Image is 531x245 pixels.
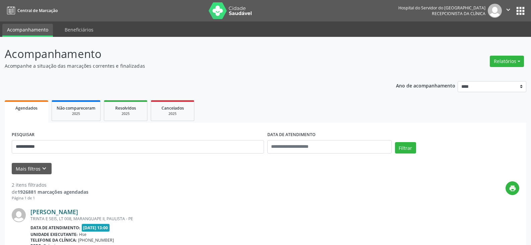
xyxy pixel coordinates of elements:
p: Ano de acompanhamento [396,81,455,89]
a: Beneficiários [60,24,98,36]
span: Resolvidos [115,105,136,111]
div: 2025 [57,111,95,116]
button: Mais filtroskeyboard_arrow_down [12,163,52,175]
span: [PHONE_NUMBER] [78,237,114,243]
span: Hse [79,232,86,237]
img: img [12,208,26,222]
div: Página 1 de 1 [12,195,88,201]
div: 2025 [156,111,189,116]
img: img [488,4,502,18]
div: 2025 [109,111,142,116]
a: [PERSON_NAME] [30,208,78,216]
i:  [505,6,512,13]
a: Acompanhamento [2,24,53,37]
i: print [509,185,516,192]
p: Acompanhe a situação das marcações correntes e finalizadas [5,62,370,69]
span: Não compareceram [57,105,95,111]
button: print [506,181,519,195]
strong: 1926881 marcações agendadas [17,189,88,195]
span: [DATE] 13:00 [82,224,110,232]
p: Acompanhamento [5,46,370,62]
label: PESQUISAR [12,130,35,140]
button:  [502,4,515,18]
label: DATA DE ATENDIMENTO [267,130,316,140]
div: Hospital do Servidor do [GEOGRAPHIC_DATA] [398,5,485,11]
span: Cancelados [161,105,184,111]
span: Recepcionista da clínica [432,11,485,16]
div: 2 itens filtrados [12,181,88,188]
i: keyboard_arrow_down [41,165,48,172]
span: Agendados [15,105,38,111]
b: Telefone da clínica: [30,237,77,243]
div: de [12,188,88,195]
b: Data de atendimento: [30,225,80,231]
div: TRINTA E SEIS, LT 008, MARANGUAPE II, PAULISTA - PE [30,216,419,222]
a: Central de Marcação [5,5,58,16]
span: Central de Marcação [17,8,58,13]
button: Filtrar [395,142,416,154]
button: Relatórios [490,56,524,67]
b: Unidade executante: [30,232,78,237]
button: apps [515,5,526,17]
